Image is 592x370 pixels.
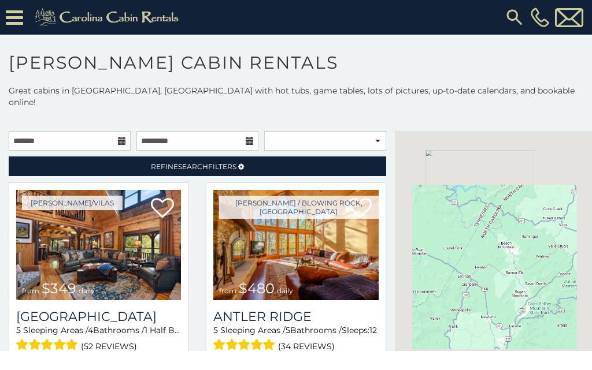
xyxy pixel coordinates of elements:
[81,339,137,354] span: (52 reviews)
[88,325,93,335] span: 4
[528,8,552,27] a: [PHONE_NUMBER]
[277,286,293,295] span: daily
[213,190,378,300] img: 1714397585_thumbnail.jpeg
[239,280,275,297] span: $480
[213,325,218,335] span: 5
[213,309,378,324] a: Antler Ridge
[219,286,236,295] span: from
[16,309,181,324] h3: Diamond Creek Lodge
[213,324,378,354] div: Sleeping Areas / Bathrooms / Sleeps:
[278,339,335,354] span: (34 reviews)
[16,309,181,324] a: [GEOGRAPHIC_DATA]
[22,286,39,295] span: from
[213,190,378,300] a: from $480 daily
[16,324,181,354] div: Sleeping Areas / Bathrooms / Sleeps:
[504,7,525,28] img: search-regular.svg
[369,325,377,335] span: 12
[16,190,181,300] img: 1714398500_thumbnail.jpeg
[219,196,378,219] a: [PERSON_NAME] / Blowing Rock, [GEOGRAPHIC_DATA]
[16,190,181,300] a: from $349 daily
[9,156,386,176] a: RefineSearchFilters
[286,325,290,335] span: 5
[29,6,188,29] img: Khaki-logo.png
[178,162,208,171] span: Search
[151,162,236,171] span: Refine Filters
[151,197,174,221] a: Add to favorites
[42,280,76,297] span: $349
[22,196,123,210] a: [PERSON_NAME]/Vilas
[145,325,197,335] span: 1 Half Baths /
[79,286,95,295] span: daily
[16,325,21,335] span: 5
